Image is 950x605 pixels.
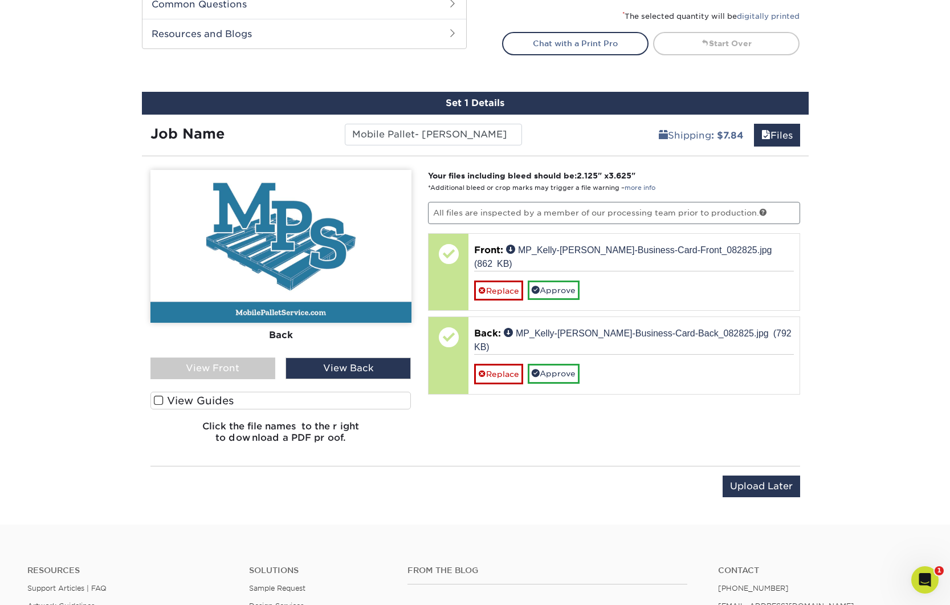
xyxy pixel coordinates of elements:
a: digitally printed [737,12,800,21]
a: MP_Kelly-[PERSON_NAME]-Business-Card-Front_082825.jpg (862 KB) [474,245,772,267]
h2: Resources and Blogs [142,19,466,48]
h4: From the Blog [407,566,687,575]
a: Approve [528,364,580,383]
strong: Job Name [150,125,225,142]
div: Back [150,322,411,347]
span: 2.125 [577,171,598,180]
div: Set 1 Details [142,92,809,115]
label: View Guides [150,392,411,409]
a: [PHONE_NUMBER] [718,584,789,592]
input: Enter a job name [345,124,522,145]
a: Files [754,124,800,147]
a: Approve [528,281,580,300]
div: View Back [286,358,411,379]
iframe: Intercom live chat [911,566,939,594]
b: : $7.84 [711,130,744,141]
span: 3.625 [609,171,631,180]
a: MP_Kelly-[PERSON_NAME]-Business-Card-Back_082825.jpg (792 KB) [474,328,792,351]
a: more info [625,184,655,192]
iframe: Google Customer Reviews [3,570,97,601]
h4: Resources [27,566,232,575]
span: 1 [935,566,944,575]
span: Back: [474,328,501,339]
small: *Additional bleed or crop marks may trigger a file warning – [428,184,655,192]
a: Chat with a Print Pro [502,32,649,55]
span: shipping [659,130,668,141]
a: Contact [718,566,923,575]
h6: Click the file names to the right to download a PDF proof. [150,421,411,452]
h4: Solutions [249,566,390,575]
a: Start Over [653,32,800,55]
small: The selected quantity will be [622,12,800,21]
p: All files are inspected by a member of our processing team prior to production. [428,202,800,224]
input: Upload Later [723,476,800,497]
div: View Front [150,358,276,379]
a: Replace [474,281,523,301]
strong: Your files including bleed should be: " x " [428,171,635,180]
span: files [761,130,770,141]
span: Front: [474,245,503,255]
a: Shipping: $7.84 [651,124,751,147]
a: Replace [474,364,523,384]
a: Sample Request [249,584,305,592]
